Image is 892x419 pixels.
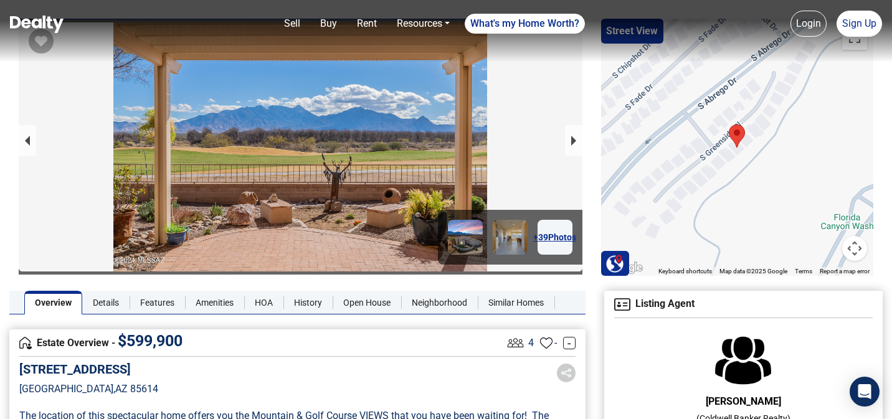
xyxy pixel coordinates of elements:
[715,336,771,385] img: Agent
[448,220,483,255] img: Image
[24,291,82,314] a: Overview
[19,337,32,349] img: Overview
[279,11,305,36] a: Sell
[82,291,130,314] a: Details
[352,11,382,36] a: Rent
[614,298,630,311] img: Agent
[130,291,185,314] a: Features
[10,16,64,33] img: Dealty - Buy, Sell & Rent Homes
[465,14,585,34] a: What's my Home Worth?
[315,11,342,36] a: Buy
[19,336,505,350] h4: Estate Overview -
[283,291,333,314] a: History
[19,362,158,377] h5: [STREET_ADDRESS]
[795,268,812,275] a: Terms
[820,268,870,275] a: Report a map error
[790,11,827,37] a: Login
[605,254,624,273] img: Search Homes at Dealty
[850,377,880,407] div: Open Intercom Messenger
[19,125,36,156] button: previous slide / item
[563,337,576,349] a: -
[540,337,553,349] img: Favourites
[493,220,528,255] img: Image
[614,298,873,311] h4: Listing Agent
[614,395,873,407] h6: [PERSON_NAME]
[185,291,244,314] a: Amenities
[392,11,455,36] a: Resources
[554,336,557,351] span: -
[837,11,882,37] a: Sign Up
[19,382,158,397] p: [GEOGRAPHIC_DATA] , AZ 85614
[478,291,554,314] a: Similar Homes
[658,267,712,276] button: Keyboard shortcuts
[565,125,582,156] button: next slide / item
[6,382,44,419] iframe: BigID CMP Widget
[244,291,283,314] a: HOA
[528,336,534,351] span: 4
[719,268,787,275] span: Map data ©2025 Google
[505,332,526,354] img: Listing View
[538,220,572,255] a: +39Photos
[333,291,401,314] a: Open House
[401,291,478,314] a: Neighborhood
[842,236,867,261] button: Map camera controls
[118,332,183,350] span: $ 599,900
